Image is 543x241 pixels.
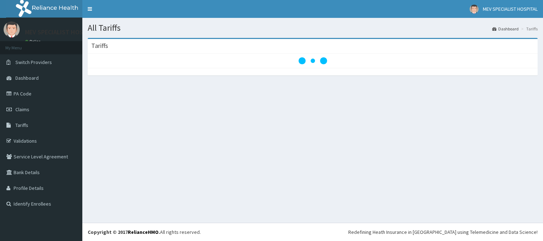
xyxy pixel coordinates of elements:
[25,39,42,44] a: Online
[299,46,327,75] svg: audio-loading
[15,59,52,65] span: Switch Providers
[348,228,538,236] div: Redefining Heath Insurance in [GEOGRAPHIC_DATA] using Telemedicine and Data Science!
[82,223,543,241] footer: All rights reserved.
[492,26,519,32] a: Dashboard
[4,21,20,38] img: User Image
[483,6,538,12] span: MEV SPECIALIST HOSPITAL
[15,75,39,81] span: Dashboard
[88,23,538,33] h1: All Tariffs
[519,26,538,32] li: Tariffs
[91,43,108,49] h3: Tariffs
[128,229,159,235] a: RelianceHMO
[470,5,479,14] img: User Image
[25,29,99,35] p: MEV SPECIALIST HOSPITAL
[15,122,28,128] span: Tariffs
[15,106,29,113] span: Claims
[88,229,160,235] strong: Copyright © 2017 .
